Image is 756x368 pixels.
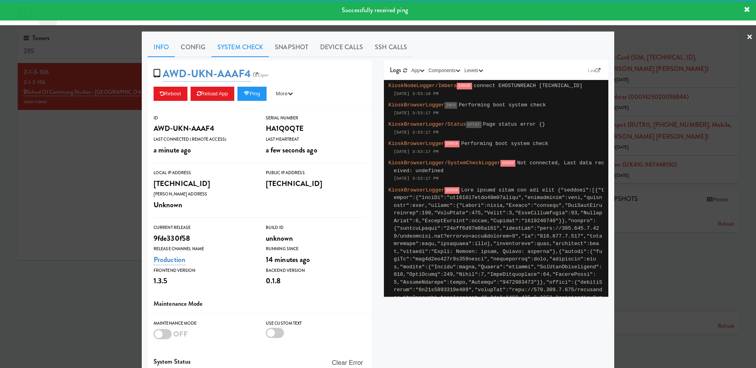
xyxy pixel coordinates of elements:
span: KioskBrowserLogger [389,141,445,147]
div: Current Release [154,224,254,232]
div: 9fde330f58 [154,232,254,245]
div: Build Id [266,224,366,232]
button: Levels [462,67,485,74]
div: Last Heartbeat [266,136,366,143]
span: a minute ago [154,145,191,155]
span: INFO [445,102,457,109]
a: System Check [211,37,269,57]
button: Ping [237,87,267,101]
a: Production [154,254,185,265]
span: [DATE] 3:53:19 PM [394,91,439,96]
div: Public IP Address [266,169,366,177]
a: AWD-UKN-AAAF4 [163,66,251,82]
span: KioskBrowserLogger/Status [389,121,467,127]
div: Frontend Version [154,267,254,275]
span: error [466,121,482,128]
div: unknown [266,232,366,245]
div: Unknown [154,198,254,212]
span: ERROR [445,141,460,147]
span: Maintenance Mode [154,299,203,308]
span: Logs [390,65,401,74]
div: ID [154,114,254,122]
div: AWD-UKN-AAAF4 [154,122,254,135]
div: 1.3.5 [154,274,254,288]
button: More [270,87,299,101]
div: HA1Q0QTE [266,122,366,135]
a: SSH Calls [369,37,413,57]
div: Local IP Address [154,169,254,177]
span: KioskBrowserLogger/SystemCheckLogger [389,160,500,166]
div: Backend Version [266,267,366,275]
span: Performing boot system check [461,141,548,147]
span: KioskNodeLogger/Imbera [389,83,457,89]
div: [PERSON_NAME] Address [154,190,254,198]
span: [DATE] 3:53:17 PM [394,130,439,135]
div: Use Custom Text [266,320,366,327]
div: [TECHNICAL_ID] [154,177,254,190]
span: KioskBrowserLogger [389,102,445,108]
div: Last Connected (Remote Access) [154,136,254,143]
span: ERROR [457,83,472,89]
span: connect EHOSTUNREACH [TECHNICAL_ID] [474,83,583,89]
a: × [747,25,753,50]
div: Running Since [266,245,366,253]
span: [DATE] 3:53:17 PM [394,149,439,154]
a: Device Calls [314,37,369,57]
button: Reload App [191,87,234,101]
span: ERROR [500,160,516,167]
span: Performing boot system check [459,102,546,108]
span: KioskBrowserLogger [389,187,445,193]
a: Esper [251,71,271,79]
span: ERROR [445,187,460,194]
span: Successfully received ping [342,6,408,15]
span: Not connected, Last data received: undefined [394,160,604,174]
span: [DATE] 3:53:17 PM [394,176,439,181]
span: [DATE] 3:53:17 PM [394,111,439,115]
button: Components [426,67,462,74]
span: a few seconds ago [266,145,317,155]
div: [TECHNICAL_ID] [266,177,366,190]
a: Link [586,67,602,74]
span: OFF [173,329,188,339]
div: Maintenance Mode [154,320,254,327]
a: Snapshot [269,37,314,57]
div: Serial Number [266,114,366,122]
button: App [409,67,427,74]
a: Config [175,37,211,57]
span: System Status [154,357,191,366]
span: Page status error {} [483,121,545,127]
div: 0.1.8 [266,274,366,288]
button: Reboot [154,87,187,101]
a: Info [148,37,175,57]
div: Release Channel Name [154,245,254,253]
span: 14 minutes ago [266,254,310,265]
